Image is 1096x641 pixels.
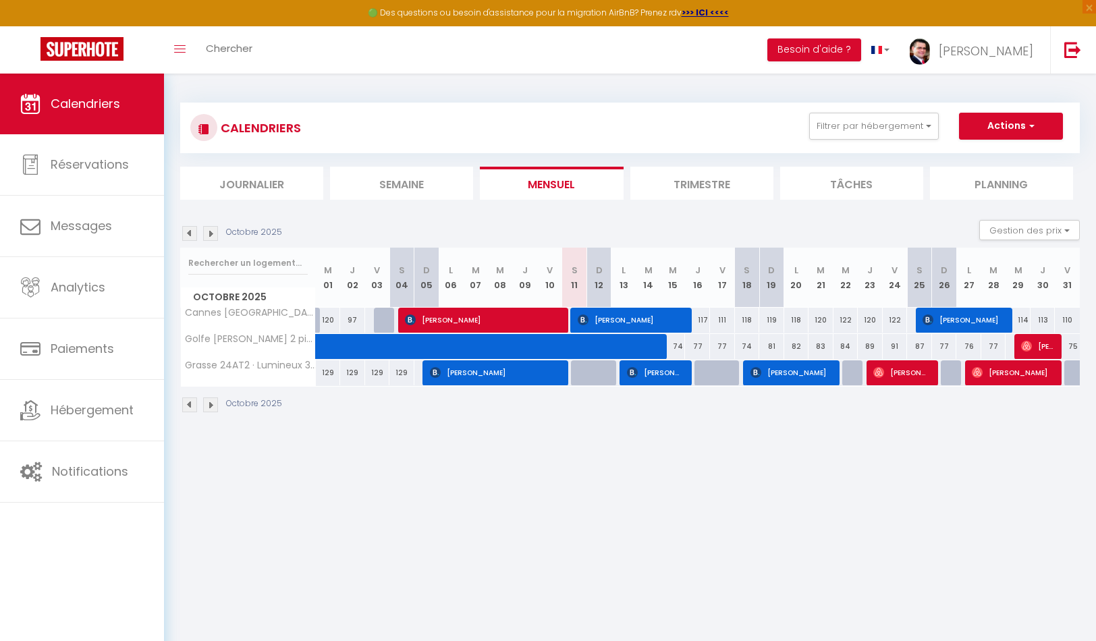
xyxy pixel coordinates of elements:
[399,264,405,277] abbr: S
[1006,308,1031,333] div: 114
[562,248,587,308] th: 11
[547,264,553,277] abbr: V
[719,264,725,277] abbr: V
[389,360,414,385] div: 129
[51,95,120,112] span: Calendriers
[636,248,661,308] th: 14
[1055,248,1080,308] th: 31
[350,264,355,277] abbr: J
[907,248,932,308] th: 25
[809,308,833,333] div: 120
[907,334,932,359] div: 87
[578,307,683,333] span: [PERSON_NAME]
[967,264,971,277] abbr: L
[196,26,263,74] a: Chercher
[682,7,729,18] a: >>> ICI <<<<
[1064,41,1081,58] img: logout
[932,334,957,359] div: 77
[784,248,809,308] th: 20
[883,308,908,333] div: 122
[586,248,611,308] th: 12
[930,167,1073,200] li: Planning
[1006,248,1031,308] th: 29
[710,308,735,333] div: 111
[340,308,365,333] div: 97
[226,226,282,239] p: Octobre 2025
[316,248,341,308] th: 01
[51,401,134,418] span: Hébergement
[40,37,124,61] img: Super Booking
[932,248,957,308] th: 26
[916,264,923,277] abbr: S
[661,248,686,308] th: 15
[956,334,981,359] div: 76
[52,463,128,480] span: Notifications
[939,43,1033,59] span: [PERSON_NAME]
[768,264,775,277] abbr: D
[979,220,1080,240] button: Gestion des prix
[1040,264,1045,277] abbr: J
[405,307,559,333] span: [PERSON_NAME]
[873,360,930,385] span: [PERSON_NAME]
[923,307,1004,333] span: [PERSON_NAME]
[480,167,623,200] li: Mensuel
[941,264,948,277] abbr: D
[695,264,701,277] abbr: J
[883,334,908,359] div: 91
[183,360,318,370] span: Grasse 24AT2 · Lumineux 3P Balcon Vue Mer Centre Historique
[1055,308,1080,333] div: 110
[989,264,997,277] abbr: M
[858,334,883,359] div: 89
[767,38,861,61] button: Besoin d'aide ?
[759,248,784,308] th: 19
[449,264,453,277] abbr: L
[685,248,710,308] th: 16
[959,113,1063,140] button: Actions
[780,167,923,200] li: Tâches
[669,264,677,277] abbr: M
[330,167,473,200] li: Semaine
[51,279,105,296] span: Analytics
[374,264,380,277] abbr: V
[226,397,282,410] p: Octobre 2025
[972,360,1053,385] span: [PERSON_NAME]
[464,248,489,308] th: 07
[883,248,908,308] th: 24
[206,41,252,55] span: Chercher
[389,248,414,308] th: 04
[622,264,626,277] abbr: L
[1031,248,1056,308] th: 30
[858,248,883,308] th: 23
[627,360,684,385] span: [PERSON_NAME]
[324,264,332,277] abbr: M
[744,264,750,277] abbr: S
[217,113,301,143] h3: CALENDRIERS
[365,360,390,385] div: 129
[188,251,308,275] input: Rechercher un logement...
[340,248,365,308] th: 02
[685,308,710,333] div: 117
[537,248,562,308] th: 10
[630,167,773,200] li: Trimestre
[365,248,390,308] th: 03
[340,360,365,385] div: 129
[892,264,898,277] abbr: V
[735,308,760,333] div: 118
[956,248,981,308] th: 27
[423,264,430,277] abbr: D
[180,167,323,200] li: Journalier
[439,248,464,308] th: 06
[900,26,1050,74] a: ... [PERSON_NAME]
[1021,333,1053,359] span: [PERSON_NAME]
[842,264,850,277] abbr: M
[809,334,833,359] div: 83
[488,248,513,308] th: 08
[316,308,341,333] div: 120
[316,360,341,385] div: 129
[496,264,504,277] abbr: M
[809,248,833,308] th: 21
[817,264,825,277] abbr: M
[430,360,559,385] span: [PERSON_NAME]
[181,287,315,307] span: Octobre 2025
[867,264,873,277] abbr: J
